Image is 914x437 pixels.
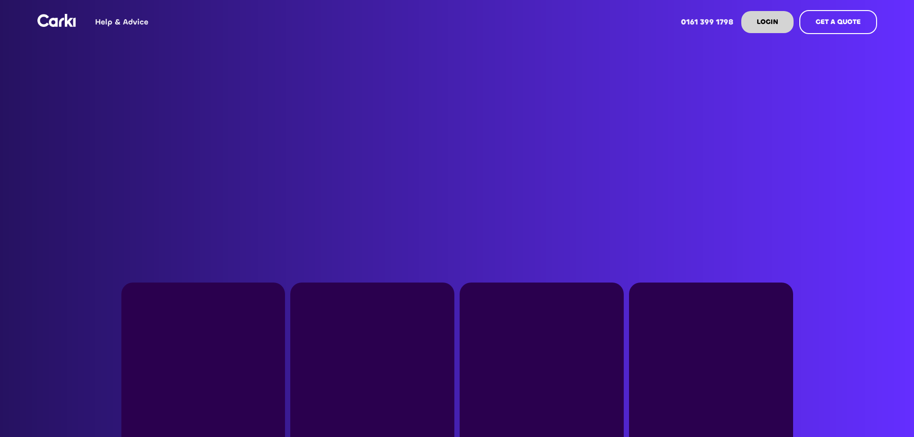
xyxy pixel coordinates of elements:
a: GET A QUOTE [799,10,877,34]
strong: 0161 399 1798 [681,17,734,27]
a: LOGIN [741,11,794,33]
img: Logo [37,14,76,27]
strong: GET A QUOTE [816,17,861,26]
strong: LOGIN [757,17,778,26]
a: 0161 399 1798 [673,3,741,41]
a: Help & Advice [87,3,156,41]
